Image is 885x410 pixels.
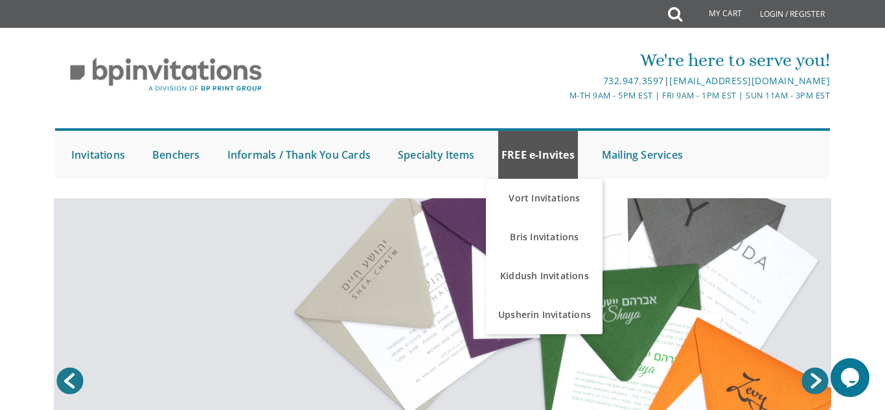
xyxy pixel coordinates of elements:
a: Invitations [68,131,128,179]
div: We're here to serve you! [314,47,831,73]
a: Benchers [149,131,203,179]
img: BP Invitation Loft [55,48,277,102]
a: Upsherin Invitations [486,295,603,334]
a: Kiddush Invitations [486,256,603,295]
iframe: chat widget [831,358,872,397]
a: Next [799,365,831,397]
a: Prev [54,365,86,397]
a: FREE e-Invites [498,131,578,179]
a: Mailing Services [599,131,686,179]
div: M-Th 9am - 5pm EST | Fri 9am - 1pm EST | Sun 11am - 3pm EST [314,89,831,102]
a: 732.947.3597 [603,74,664,87]
a: Specialty Items [395,131,477,179]
a: My Cart [681,1,751,27]
div: | [314,73,831,89]
a: [EMAIL_ADDRESS][DOMAIN_NAME] [669,74,830,87]
a: Informals / Thank You Cards [224,131,374,179]
a: Bris Invitations [486,218,603,256]
a: Vort Invitations [486,179,603,218]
